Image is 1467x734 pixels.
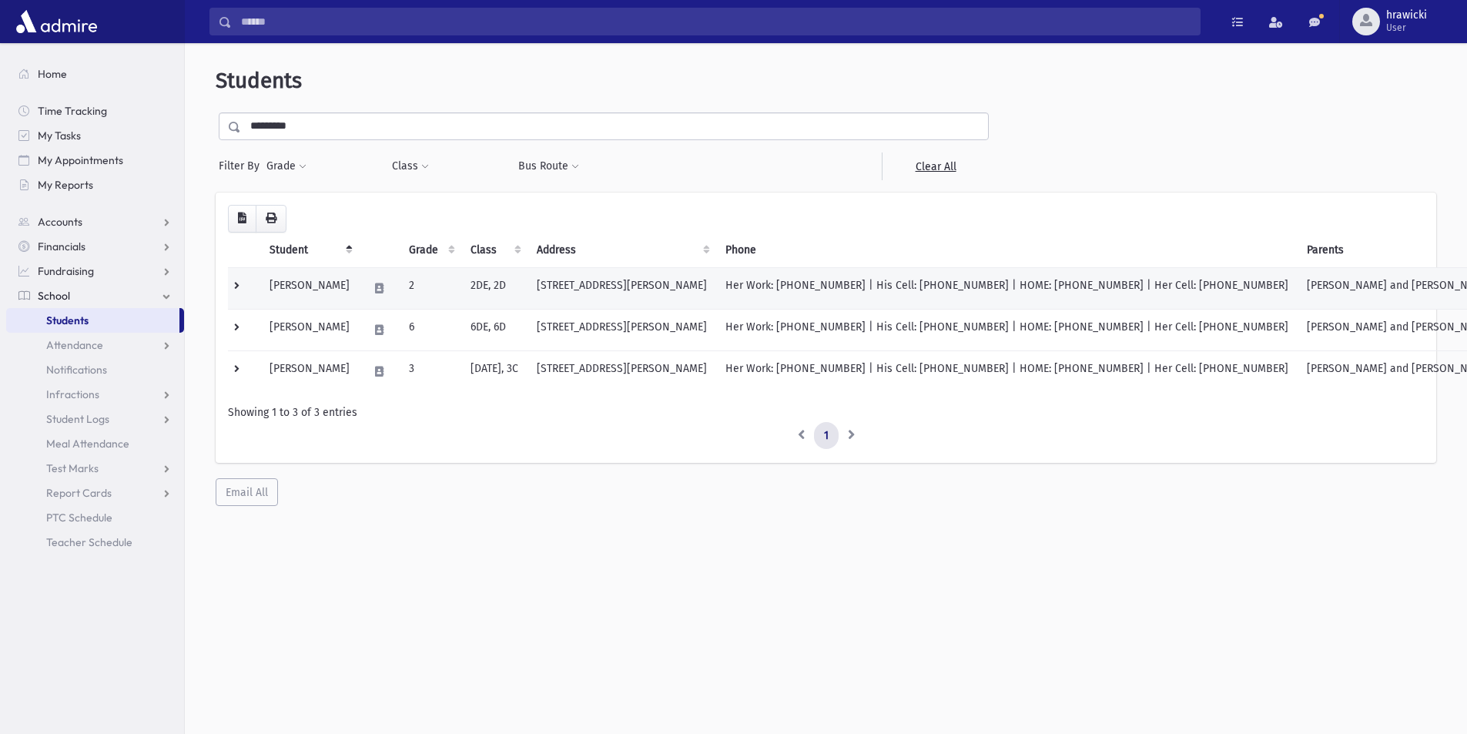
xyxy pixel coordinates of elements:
[6,505,184,530] a: PTC Schedule
[528,267,716,309] td: [STREET_ADDRESS][PERSON_NAME]
[6,123,184,148] a: My Tasks
[882,152,989,180] a: Clear All
[6,283,184,308] a: School
[716,233,1298,268] th: Phone
[716,309,1298,350] td: Her Work: [PHONE_NUMBER] | His Cell: [PHONE_NUMBER] | HOME: [PHONE_NUMBER] | Her Cell: [PHONE_NUM...
[461,309,528,350] td: 6DE, 6D
[260,233,359,268] th: Student: activate to sort column descending
[6,456,184,481] a: Test Marks
[6,62,184,86] a: Home
[46,437,129,451] span: Meal Attendance
[38,215,82,229] span: Accounts
[260,309,359,350] td: [PERSON_NAME]
[6,99,184,123] a: Time Tracking
[12,6,101,37] img: AdmirePro
[6,308,179,333] a: Students
[46,363,107,377] span: Notifications
[260,350,359,392] td: [PERSON_NAME]
[461,233,528,268] th: Class: activate to sort column ascending
[38,240,85,253] span: Financials
[232,8,1200,35] input: Search
[6,431,184,456] a: Meal Attendance
[716,267,1298,309] td: Her Work: [PHONE_NUMBER] | His Cell: [PHONE_NUMBER] | HOME: [PHONE_NUMBER] | Her Cell: [PHONE_NUM...
[46,412,109,426] span: Student Logs
[46,461,99,475] span: Test Marks
[6,148,184,173] a: My Appointments
[266,152,307,180] button: Grade
[46,511,112,525] span: PTC Schedule
[461,350,528,392] td: [DATE], 3C
[46,535,132,549] span: Teacher Schedule
[38,129,81,142] span: My Tasks
[528,309,716,350] td: [STREET_ADDRESS][PERSON_NAME]
[219,158,266,174] span: Filter By
[1386,9,1427,22] span: hrawicki
[228,404,1424,421] div: Showing 1 to 3 of 3 entries
[1386,22,1427,34] span: User
[6,357,184,382] a: Notifications
[400,267,461,309] td: 2
[400,350,461,392] td: 3
[256,205,286,233] button: Print
[46,486,112,500] span: Report Cards
[6,209,184,234] a: Accounts
[400,309,461,350] td: 6
[716,350,1298,392] td: Her Work: [PHONE_NUMBER] | His Cell: [PHONE_NUMBER] | HOME: [PHONE_NUMBER] | Her Cell: [PHONE_NUM...
[38,104,107,118] span: Time Tracking
[6,333,184,357] a: Attendance
[46,338,103,352] span: Attendance
[38,67,67,81] span: Home
[38,289,70,303] span: School
[6,382,184,407] a: Infractions
[6,259,184,283] a: Fundraising
[400,233,461,268] th: Grade: activate to sort column ascending
[46,313,89,327] span: Students
[814,422,839,450] a: 1
[260,267,359,309] td: [PERSON_NAME]
[6,407,184,431] a: Student Logs
[38,264,94,278] span: Fundraising
[46,387,99,401] span: Infractions
[6,530,184,555] a: Teacher Schedule
[38,153,123,167] span: My Appointments
[391,152,430,180] button: Class
[517,152,580,180] button: Bus Route
[6,481,184,505] a: Report Cards
[216,478,278,506] button: Email All
[461,267,528,309] td: 2DE, 2D
[228,205,256,233] button: CSV
[38,178,93,192] span: My Reports
[528,350,716,392] td: [STREET_ADDRESS][PERSON_NAME]
[6,173,184,197] a: My Reports
[216,68,302,93] span: Students
[6,234,184,259] a: Financials
[528,233,716,268] th: Address: activate to sort column ascending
